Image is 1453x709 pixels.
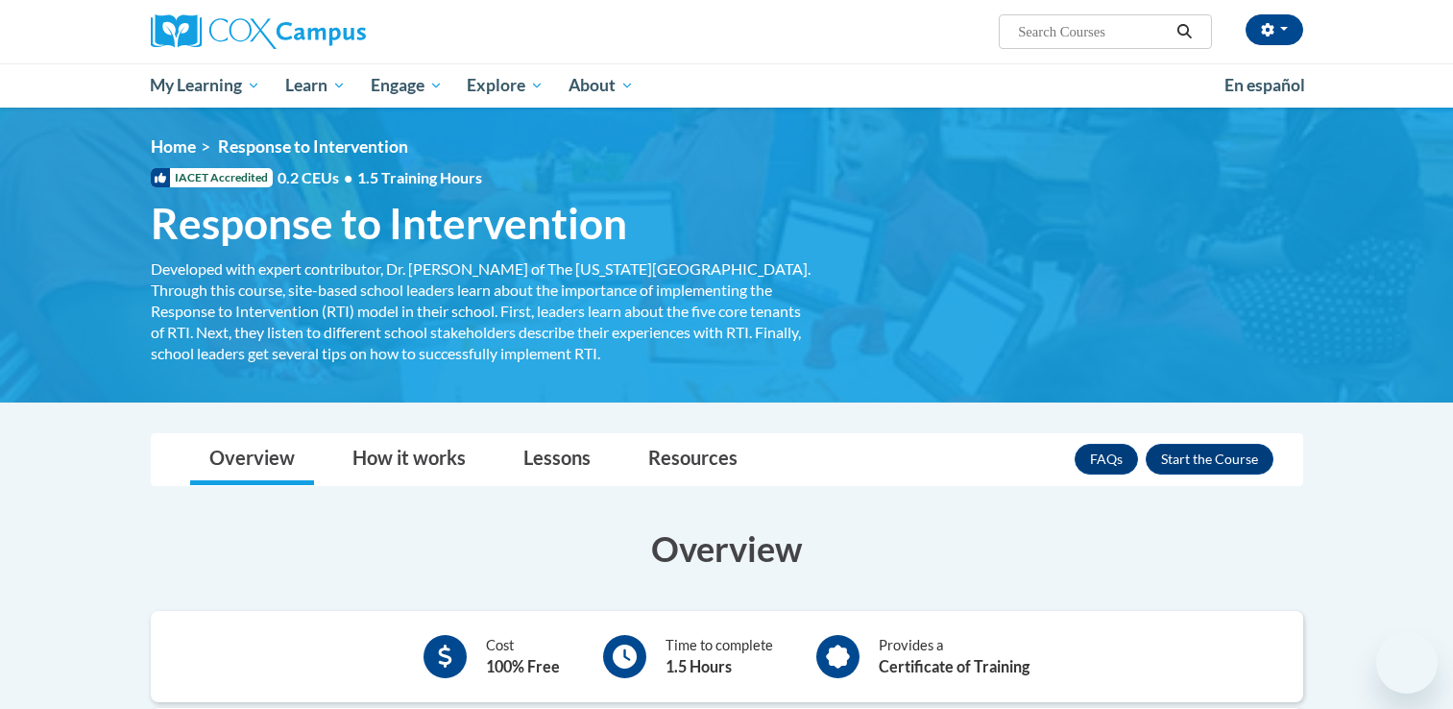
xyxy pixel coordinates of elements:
[504,434,610,485] a: Lessons
[151,136,196,157] a: Home
[1246,14,1303,45] button: Account Settings
[357,168,482,186] span: 1.5 Training Hours
[1016,20,1170,43] input: Search Courses
[138,63,274,108] a: My Learning
[1376,632,1438,694] iframe: Button to launch messaging window
[629,434,757,485] a: Resources
[151,258,813,364] div: Developed with expert contributor, Dr. [PERSON_NAME] of The [US_STATE][GEOGRAPHIC_DATA]. Through ...
[1224,75,1305,95] span: En español
[150,74,260,97] span: My Learning
[486,635,560,678] div: Cost
[556,63,646,108] a: About
[151,14,366,49] img: Cox Campus
[190,434,314,485] a: Overview
[278,167,482,188] span: 0.2 CEUs
[666,657,732,675] b: 1.5 Hours
[151,198,627,249] span: Response to Intervention
[344,168,352,186] span: •
[879,635,1029,678] div: Provides a
[333,434,485,485] a: How it works
[1075,444,1138,475] a: FAQs
[467,74,544,97] span: Explore
[122,63,1332,108] div: Main menu
[151,14,516,49] a: Cox Campus
[454,63,556,108] a: Explore
[666,635,773,678] div: Time to complete
[285,74,346,97] span: Learn
[486,657,560,675] b: 100% Free
[569,74,634,97] span: About
[371,74,443,97] span: Engage
[151,168,273,187] span: IACET Accredited
[1212,65,1318,106] a: En español
[358,63,455,108] a: Engage
[879,657,1029,675] b: Certificate of Training
[151,525,1303,573] h3: Overview
[1170,20,1199,43] button: Search
[273,63,358,108] a: Learn
[1146,444,1273,475] button: Enroll
[218,136,408,157] span: Response to Intervention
